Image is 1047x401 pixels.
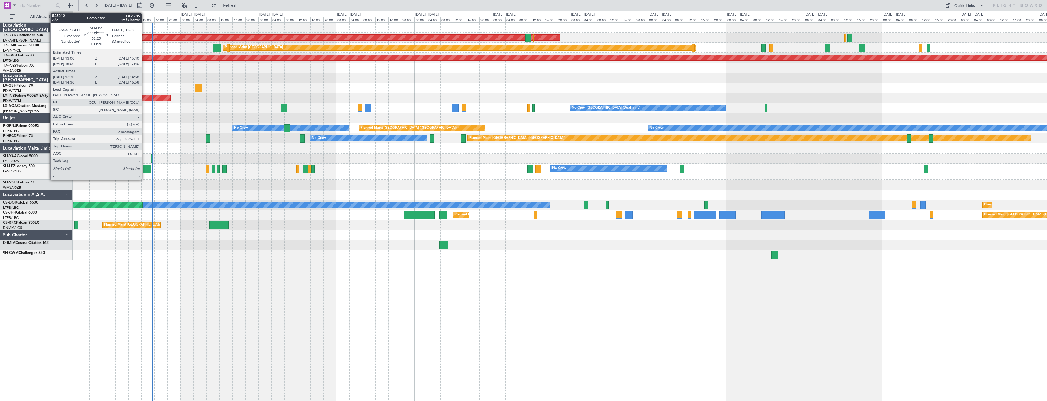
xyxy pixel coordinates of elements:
[259,12,283,17] div: [DATE] - [DATE]
[3,48,21,53] a: LFMN/NCE
[661,17,674,22] div: 04:00
[552,164,566,173] div: No Crew
[805,12,828,17] div: [DATE] - [DATE]
[206,17,219,22] div: 08:00
[3,134,16,138] span: F-HECD
[349,17,362,22] div: 04:00
[687,17,700,22] div: 12:00
[3,84,33,88] a: LX-GBHFalcon 7X
[375,17,388,22] div: 12:00
[3,124,16,128] span: F-GPNJ
[843,17,856,22] div: 12:00
[3,34,17,37] span: T7-DYN
[234,124,248,133] div: No Crew
[674,17,687,22] div: 08:00
[596,17,609,22] div: 08:00
[3,134,33,138] a: F-HECDFalcon 7X
[635,17,648,22] div: 20:00
[3,164,15,168] span: 9H-LPZ
[856,17,869,22] div: 16:00
[942,1,987,10] button: Quick Links
[3,68,21,73] a: WMSA/SZB
[960,17,973,22] div: 00:00
[572,103,640,113] div: No Crew [GEOGRAPHIC_DATA] (Dublin Intl)
[1025,17,1038,22] div: 20:00
[3,34,43,37] a: T7-DYNChallenger 604
[830,17,843,22] div: 08:00
[225,43,283,52] div: Planned Maint [GEOGRAPHIC_DATA]
[7,12,66,22] button: All Aircraft
[3,205,19,210] a: LFPB/LBG
[3,154,17,158] span: 9H-YAA
[104,220,200,229] div: Planned Maint [GEOGRAPHIC_DATA] ([GEOGRAPHIC_DATA])
[492,17,505,22] div: 00:00
[466,17,479,22] div: 16:00
[3,251,45,255] a: 9H-CWMChallenger 850
[3,251,19,255] span: 9H-CWM
[583,17,596,22] div: 04:00
[284,17,297,22] div: 08:00
[3,64,34,67] a: T7-PJ29Falcon 7X
[232,17,246,22] div: 16:00
[921,17,934,22] div: 12:00
[3,104,47,108] a: LX-AOACitation Mustang
[219,17,232,22] div: 12:00
[3,44,15,47] span: T7-EMI
[3,139,19,143] a: LFPB/LBG
[3,215,19,220] a: LFPB/LBG
[609,17,622,22] div: 12:00
[3,201,38,204] a: CS-DOUGlobal 6500
[427,17,440,22] div: 04:00
[778,17,791,22] div: 16:00
[180,17,193,22] div: 00:00
[388,17,401,22] div: 16:00
[493,12,516,17] div: [DATE] - [DATE]
[3,89,21,93] a: EDLW/DTM
[648,17,661,22] div: 00:00
[727,12,750,17] div: [DATE] - [DATE]
[479,17,492,22] div: 20:00
[804,17,817,22] div: 00:00
[455,210,551,219] div: Planned Maint [GEOGRAPHIC_DATA] ([GEOGRAPHIC_DATA])
[3,94,15,98] span: LX-INB
[181,12,205,17] div: [DATE] - [DATE]
[505,17,518,22] div: 04:00
[245,17,258,22] div: 20:00
[415,12,439,17] div: [DATE] - [DATE]
[3,104,17,108] span: LX-AOA
[103,17,116,22] div: 00:00
[986,17,999,22] div: 08:00
[961,12,984,17] div: [DATE] - [DATE]
[3,44,40,47] a: T7-EMIHawker 900XP
[3,221,16,225] span: CS-RRC
[557,17,570,22] div: 20:00
[908,17,921,22] div: 08:00
[3,64,17,67] span: T7-PJ29
[77,17,90,22] div: 16:00
[271,17,284,22] div: 04:00
[752,17,765,22] div: 08:00
[128,17,142,22] div: 08:00
[89,17,103,22] div: 20:00
[3,84,16,88] span: LX-GBH
[193,17,207,22] div: 04:00
[3,159,19,164] a: FCBB/BZV
[947,17,960,22] div: 20:00
[208,1,245,10] button: Refresh
[167,17,181,22] div: 20:00
[361,124,457,133] div: Planned Maint [GEOGRAPHIC_DATA] ([GEOGRAPHIC_DATA])
[3,169,21,174] a: LFMD/CEQ
[3,241,49,245] a: D-IMIMCessna Citation M2
[440,17,453,22] div: 08:00
[791,17,804,22] div: 20:00
[3,211,16,215] span: CS-JHH
[649,12,672,17] div: [DATE] - [DATE]
[3,241,16,245] span: D-IMIM
[726,17,739,22] div: 00:00
[999,17,1012,22] div: 12:00
[649,124,664,133] div: No Crew
[883,12,906,17] div: [DATE] - [DATE]
[882,17,895,22] div: 00:00
[3,124,39,128] a: F-GPNJFalcon 900EX
[3,99,21,103] a: EDLW/DTM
